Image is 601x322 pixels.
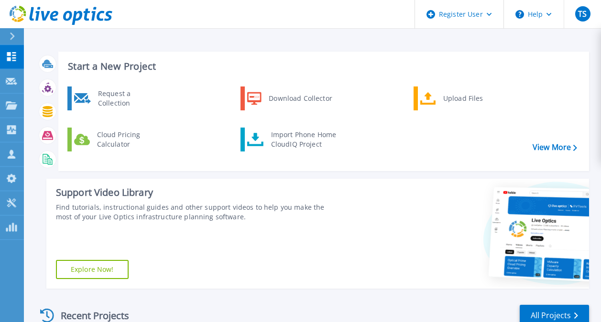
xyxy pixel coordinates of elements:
a: View More [533,143,577,152]
h3: Start a New Project [68,61,577,72]
div: Cloud Pricing Calculator [92,130,163,149]
div: Download Collector [264,89,336,108]
div: Request a Collection [93,89,163,108]
a: Request a Collection [67,86,165,110]
a: Download Collector [240,86,339,110]
span: TS [578,10,587,18]
a: Upload Files [414,86,512,110]
a: Cloud Pricing Calculator [67,128,165,151]
div: Import Phone Home CloudIQ Project [266,130,341,149]
a: Explore Now! [56,260,129,279]
div: Support Video Library [56,186,338,199]
div: Upload Files [438,89,509,108]
div: Find tutorials, instructional guides and other support videos to help you make the most of your L... [56,203,338,222]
